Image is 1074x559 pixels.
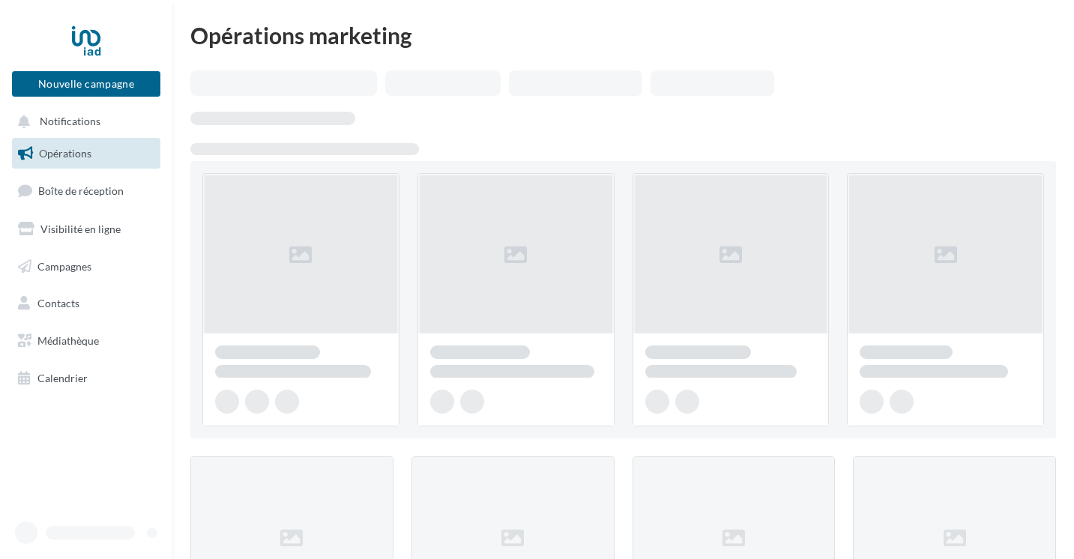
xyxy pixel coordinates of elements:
span: Calendrier [37,372,88,384]
span: Notifications [40,115,100,128]
a: Contacts [9,288,163,319]
span: Médiathèque [37,334,99,347]
span: Opérations [39,147,91,160]
a: Boîte de réception [9,175,163,207]
div: Opérations marketing [190,24,1056,46]
a: Médiathèque [9,325,163,357]
span: Boîte de réception [38,184,124,197]
span: Contacts [37,297,79,309]
a: Campagnes [9,251,163,282]
a: Visibilité en ligne [9,214,163,245]
span: Campagnes [37,259,91,272]
a: Opérations [9,138,163,169]
button: Nouvelle campagne [12,71,160,97]
a: Calendrier [9,363,163,394]
span: Visibilité en ligne [40,223,121,235]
